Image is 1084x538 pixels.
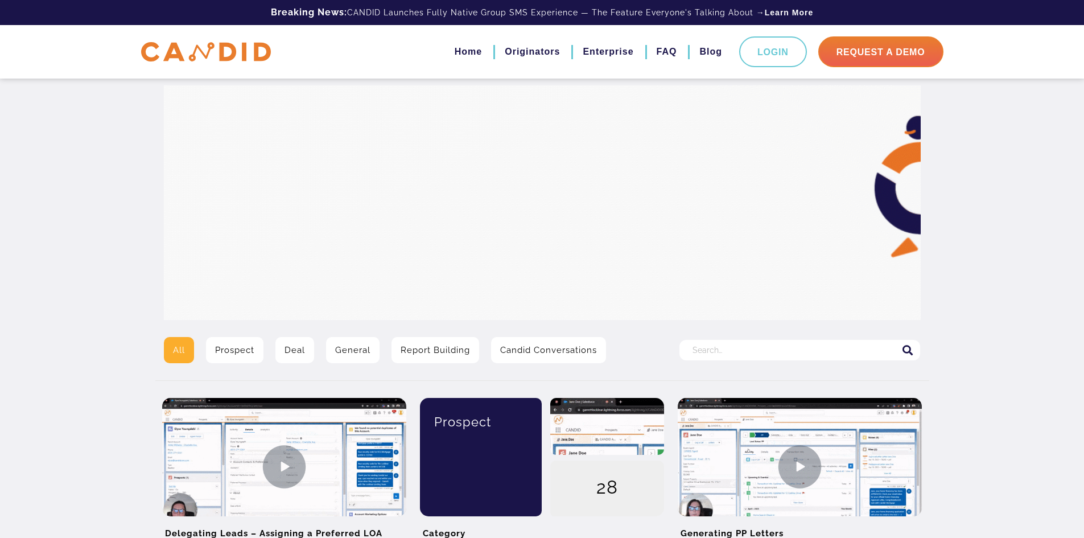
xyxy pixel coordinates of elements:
a: Home [455,42,482,61]
a: Deal [275,337,314,363]
a: Prospect [206,337,263,363]
a: Request A Demo [818,36,943,67]
img: CANDID APP [141,42,271,62]
a: FAQ [657,42,677,61]
img: Generating PP Letters Video [678,398,922,535]
a: Blog [699,42,722,61]
b: Breaking News: [271,7,347,18]
img: Video Library Hero [164,85,921,320]
a: Enterprise [583,42,633,61]
img: Delegating Leads – Assigning a Preferred LOA Video [162,398,406,535]
a: All [164,337,194,363]
a: Learn More [765,7,813,18]
div: Prospect [428,398,534,446]
a: Report Building [391,337,479,363]
a: Originators [505,42,560,61]
a: Login [739,36,807,67]
div: 28 [550,461,664,518]
a: Candid Conversations [491,337,606,363]
a: General [326,337,380,363]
